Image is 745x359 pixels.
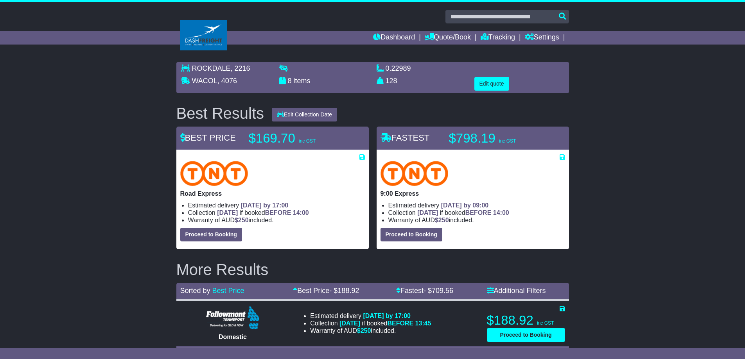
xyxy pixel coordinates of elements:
[387,320,413,327] span: BEFORE
[212,287,244,295] a: Best Price
[238,217,249,223] span: 250
[417,209,509,216] span: if booked
[310,320,431,327] li: Collection
[493,209,509,216] span: 14:00
[293,287,359,295] a: Best Price- $188.92
[235,217,249,223] span: $
[537,320,554,326] span: inc GST
[415,320,431,327] span: 13:45
[231,64,250,72] span: , 2216
[188,216,365,224] li: Warranty of AUD included.
[388,216,565,224] li: Warranty of AUD included.
[192,77,217,85] span: WACOL
[487,313,565,328] p: $188.92
[310,327,431,334] li: Warranty of AUD included.
[310,312,431,320] li: Estimated delivery
[381,161,449,186] img: TNT Domestic: 9:00 Express
[487,287,546,295] a: Additional Filters
[337,287,359,295] span: 188.92
[188,209,365,216] li: Collection
[388,202,565,209] li: Estimated delivery
[417,209,438,216] span: [DATE]
[188,202,365,209] li: Estimated delivery
[386,77,397,85] span: 128
[294,77,311,85] span: items
[438,217,449,223] span: 250
[172,105,268,122] div: Best Results
[481,31,515,45] a: Tracking
[180,190,365,197] p: Road Express
[432,287,453,295] span: 709.56
[435,217,449,223] span: $
[176,261,569,278] h2: More Results
[388,209,565,216] li: Collection
[425,31,471,45] a: Quote/Book
[441,202,489,209] span: [DATE] by 09:00
[217,209,238,216] span: [DATE]
[357,327,371,334] span: $
[180,133,236,143] span: BEST PRICE
[474,77,509,91] button: Edit quote
[449,130,547,146] p: $798.19
[180,228,242,241] button: Proceed to Booking
[373,31,415,45] a: Dashboard
[265,209,291,216] span: BEFORE
[361,327,371,334] span: 250
[293,209,309,216] span: 14:00
[249,130,346,146] p: $169.70
[288,77,292,85] span: 8
[219,334,247,340] span: Domestic
[499,138,516,144] span: inc GST
[299,138,316,144] span: inc GST
[424,287,453,295] span: - $
[381,228,442,241] button: Proceed to Booking
[465,209,492,216] span: BEFORE
[272,108,337,121] button: Edit Collection Date
[396,287,453,295] a: Fastest- $709.56
[381,133,430,143] span: FASTEST
[525,31,559,45] a: Settings
[339,320,360,327] span: [DATE]
[487,328,565,342] button: Proceed to Booking
[180,287,210,295] span: Sorted by
[381,190,565,197] p: 9:00 Express
[217,77,237,85] span: , 4076
[217,209,309,216] span: if booked
[180,161,248,186] img: TNT Domestic: Road Express
[329,287,359,295] span: - $
[206,306,260,329] img: Followmont Transport: Domestic
[339,320,431,327] span: if booked
[241,202,289,209] span: [DATE] by 17:00
[386,64,411,72] span: 0.22989
[192,64,231,72] span: ROCKDALE
[363,313,411,319] span: [DATE] by 17:00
